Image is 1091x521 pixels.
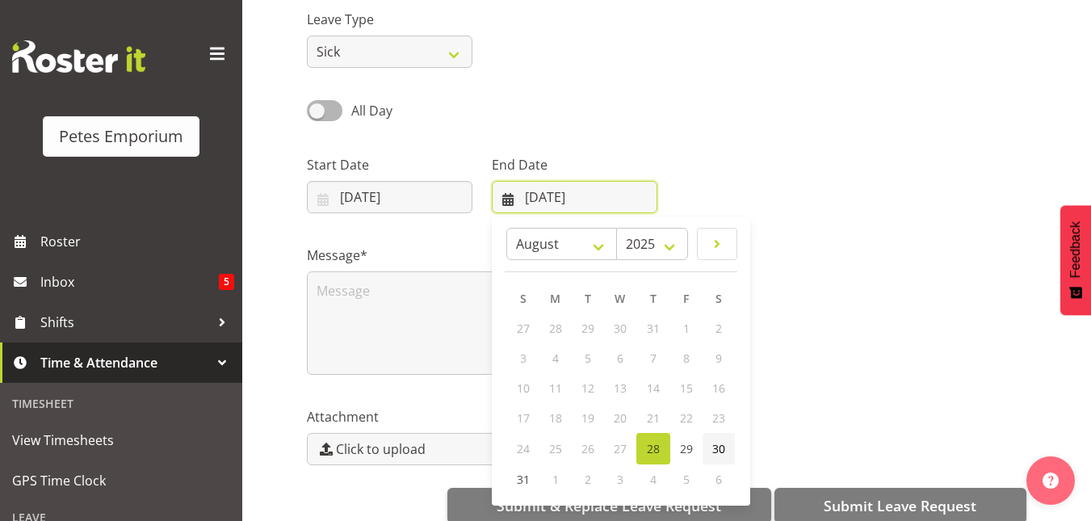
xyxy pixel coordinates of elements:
span: T [650,291,657,306]
span: 4 [552,351,559,366]
span: Roster [40,229,234,254]
a: GPS Time Clock [4,460,238,501]
span: Time & Attendance [40,351,210,375]
span: 29 [581,321,594,336]
span: Shifts [40,310,210,334]
span: 16 [712,380,725,396]
label: Start Date [307,155,472,174]
span: 8 [683,351,690,366]
span: Inbox [40,270,219,294]
span: All Day [351,102,392,120]
span: Submit Leave Request [824,495,976,516]
span: 10 [517,380,530,396]
span: 30 [712,441,725,456]
span: M [550,291,560,306]
span: 20 [614,410,627,426]
span: 6 [617,351,623,366]
span: 2 [715,321,722,336]
span: 1 [683,321,690,336]
span: 3 [617,472,623,487]
span: T [585,291,591,306]
input: Click to select... [307,181,472,213]
span: Feedback [1068,221,1083,278]
label: End Date [492,155,657,174]
span: W [615,291,625,306]
span: 24 [517,441,530,456]
span: 4 [650,472,657,487]
label: Message* [307,246,657,265]
span: 6 [715,472,722,487]
span: 5 [219,274,234,290]
span: 14 [647,380,660,396]
span: 21 [647,410,660,426]
span: 28 [549,321,562,336]
span: 26 [581,441,594,456]
span: 3 [520,351,527,366]
div: Petes Emporium [59,124,183,149]
a: 29 [670,433,703,464]
img: help-xxl-2.png [1043,473,1059,489]
span: View Timesheets [12,428,230,452]
span: 13 [614,380,627,396]
label: Leave Type [307,10,472,29]
span: 27 [614,441,627,456]
span: 25 [549,441,562,456]
span: 29 [680,441,693,456]
span: 1 [552,472,559,487]
span: 19 [581,410,594,426]
a: 30 [703,433,735,464]
span: 2 [585,472,591,487]
span: Click to upload [336,439,426,459]
span: 18 [549,410,562,426]
label: Attachment [307,407,657,426]
span: 30 [614,321,627,336]
span: 22 [680,410,693,426]
span: 5 [585,351,591,366]
span: 17 [517,410,530,426]
span: 7 [650,351,657,366]
span: 5 [683,472,690,487]
a: 31 [507,464,539,494]
span: 31 [647,321,660,336]
span: 27 [517,321,530,336]
button: Feedback - Show survey [1060,205,1091,315]
span: 28 [647,441,660,456]
span: 15 [680,380,693,396]
input: Click to select... [492,181,657,213]
span: S [715,291,722,306]
a: View Timesheets [4,420,238,460]
span: 23 [712,410,725,426]
span: F [683,291,689,306]
span: 12 [581,380,594,396]
span: S [520,291,527,306]
span: 31 [517,472,530,487]
div: Timesheet [4,387,238,420]
img: Rosterit website logo [12,40,145,73]
span: 9 [715,351,722,366]
span: GPS Time Clock [12,468,230,493]
span: 11 [549,380,562,396]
